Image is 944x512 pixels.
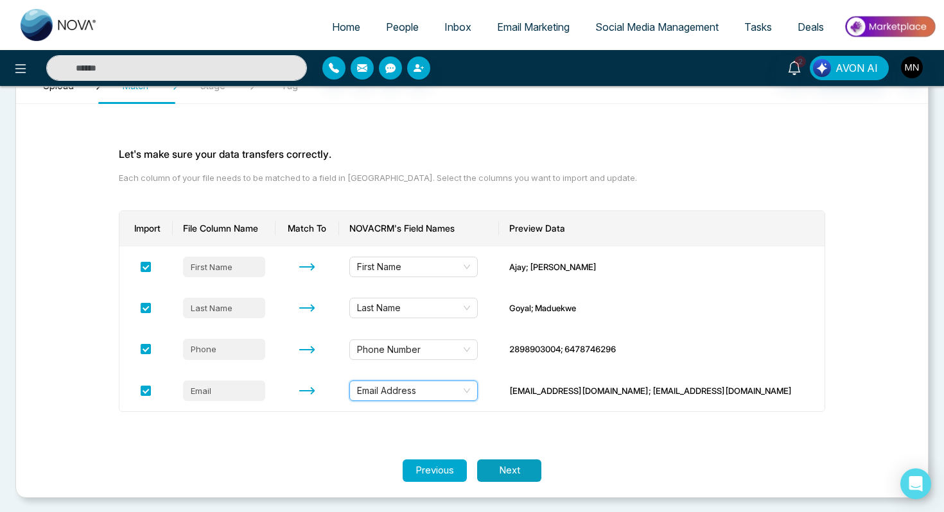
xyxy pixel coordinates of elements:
[509,302,814,314] div: Goyal; Maduekwe
[357,381,470,400] span: Email Address
[357,340,470,359] span: Phone Number
[509,343,814,355] div: 2898903004; 6478746296
[810,56,889,80] button: AVON AI
[183,298,265,318] div: Last Name
[183,339,265,359] div: Phone
[386,21,419,33] span: People
[403,459,467,482] button: Previous
[119,211,173,246] th: Import
[785,15,837,39] a: Deals
[373,15,432,39] a: People
[813,59,831,77] img: Lead Flow
[835,60,878,76] span: AVON AI
[779,56,810,78] a: 2
[332,21,360,33] span: Home
[484,15,582,39] a: Email Marketing
[794,56,806,67] span: 2
[432,15,484,39] a: Inbox
[319,15,373,39] a: Home
[183,257,265,277] div: First Name
[357,298,470,318] span: Last Name
[119,172,825,185] p: Each column of your file needs to be matched to a field in [GEOGRAPHIC_DATA]. Select the columns ...
[900,468,931,499] div: Open Intercom Messenger
[595,21,719,33] span: Social Media Management
[21,9,98,41] img: Nova CRM Logo
[582,15,731,39] a: Social Media Management
[357,257,470,277] span: First Name
[901,56,923,78] img: User Avatar
[731,15,785,39] a: Tasks
[798,21,824,33] span: Deals
[497,21,570,33] span: Email Marketing
[275,211,339,246] th: Match To
[477,459,541,482] button: Next
[183,380,265,401] div: Email
[339,211,499,246] th: NOVACRM's Field Names
[499,211,825,246] th: Preview Data
[509,384,814,397] div: [EMAIL_ADDRESS][DOMAIN_NAME]; [EMAIL_ADDRESS][DOMAIN_NAME]
[119,146,825,162] p: Let's make sure your data transfers correctly.
[744,21,772,33] span: Tasks
[843,12,936,41] img: Market-place.gif
[509,260,814,273] div: Ajay; [PERSON_NAME]
[444,21,471,33] span: Inbox
[173,211,275,246] th: File Column Name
